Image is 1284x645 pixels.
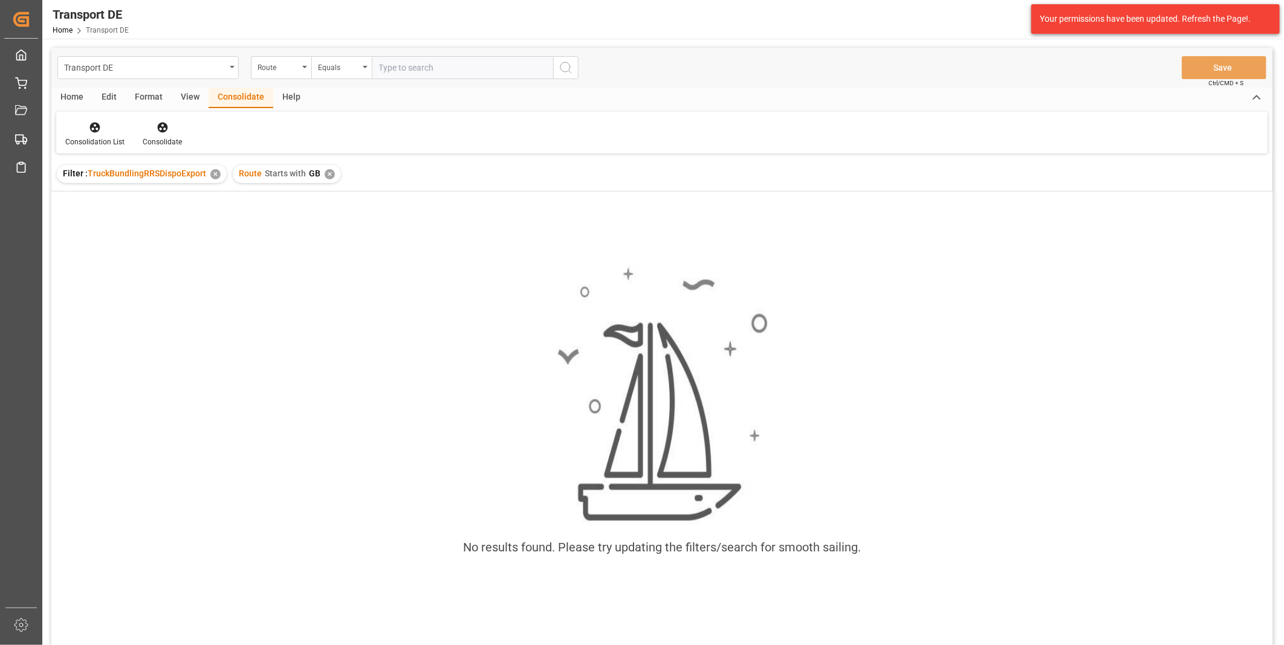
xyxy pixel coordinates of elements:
div: ✕ [325,169,335,179]
div: Consolidation List [65,136,125,147]
div: ✕ [210,169,221,179]
div: Help [273,88,310,108]
span: Route [239,168,262,178]
div: Equals [318,59,359,73]
div: Home [51,88,92,108]
div: Format [126,88,172,108]
button: Save [1182,56,1266,79]
span: Starts with [265,168,306,178]
div: No results found. Please try updating the filters/search for smooth sailing. [463,538,861,556]
div: Your permissions have been updated. Refresh the Page!. [1040,13,1262,25]
img: smooth_sailing.jpeg [556,266,768,524]
button: search button [553,56,579,79]
span: TruckBundlingRRSDispoExport [88,168,206,178]
button: open menu [57,56,239,79]
span: Ctrl/CMD + S [1208,79,1243,88]
div: Transport DE [64,59,225,74]
button: open menu [311,56,372,79]
span: Filter : [63,168,88,178]
div: View [172,88,209,108]
div: Edit [92,88,126,108]
div: Route [258,59,299,73]
div: Transport DE [53,5,129,24]
div: Consolidate [209,88,273,108]
div: Consolidate [143,136,182,147]
input: Type to search [372,56,553,79]
a: Home [53,26,73,34]
button: open menu [251,56,311,79]
span: GB [309,168,320,178]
